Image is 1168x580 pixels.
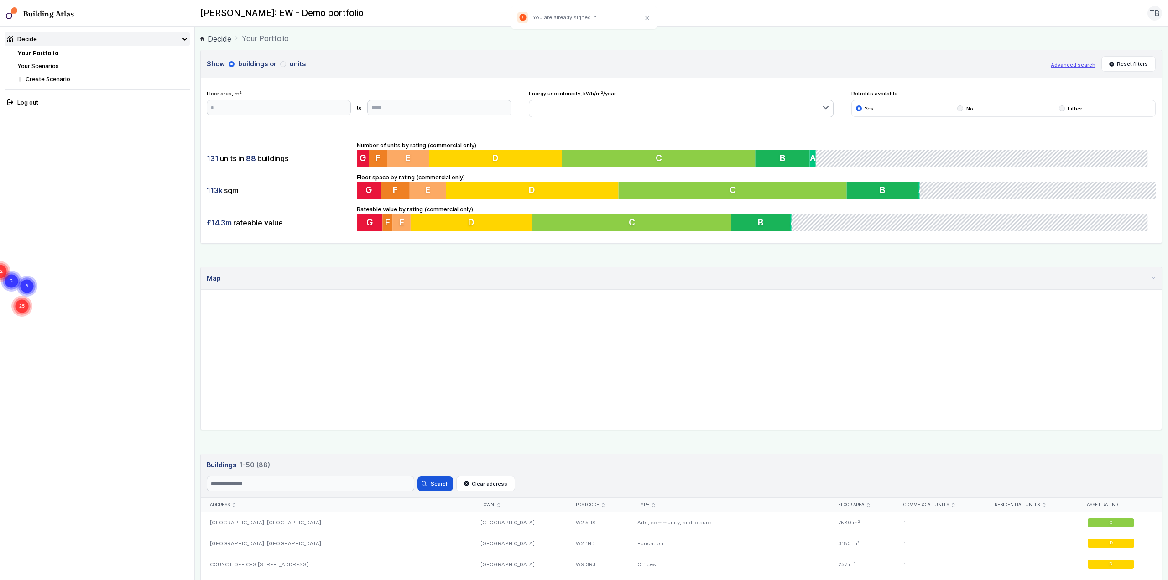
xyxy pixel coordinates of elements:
span: C [1109,520,1112,526]
a: COUNCIL OFFICES [STREET_ADDRESS][GEOGRAPHIC_DATA]W9 3RJOffices257 m²1D [201,554,1162,575]
span: E [400,217,405,228]
div: Address [210,502,463,508]
a: [GEOGRAPHIC_DATA], [GEOGRAPHIC_DATA][GEOGRAPHIC_DATA]W2 5HSArts, community, and leisure7580 m²1C [201,512,1162,533]
button: TB [1147,6,1162,21]
span: B [784,152,790,163]
div: Town [480,502,558,508]
div: 1 [895,554,986,575]
button: Log out [5,96,190,109]
button: C [534,214,735,231]
span: 131 [207,153,219,163]
div: Residential units [995,502,1068,508]
button: A [918,182,920,199]
span: D [1109,541,1112,547]
button: E [387,150,430,167]
button: B [847,182,918,199]
button: Reset filters [1101,56,1156,72]
div: Number of units by rating (commercial only) [357,141,1156,167]
button: Advanced search [1051,61,1095,68]
button: D [446,182,618,199]
button: Clear address [456,476,516,491]
a: Decide [200,33,231,44]
button: Close [641,12,653,24]
div: [GEOGRAPHIC_DATA] [472,533,567,554]
div: Offices [629,554,829,575]
button: B [759,150,814,167]
span: Your Portfolio [242,33,289,44]
span: 1-50 (88) [240,460,270,470]
span: B [762,217,767,228]
button: A [794,214,796,231]
button: A [814,150,820,167]
span: C [659,152,665,163]
div: sqm [207,182,351,199]
a: Your Scenarios [17,63,59,69]
div: 7580 m² [829,512,895,533]
h2: [PERSON_NAME]: EW - Demo portfolio [200,7,364,19]
span: G [360,152,366,163]
div: Asset rating [1087,502,1153,508]
div: [GEOGRAPHIC_DATA] [472,512,567,533]
h3: Show [207,59,1045,69]
button: B [735,214,795,231]
span: A [794,217,800,228]
span: TB [1150,8,1160,19]
div: [GEOGRAPHIC_DATA], [GEOGRAPHIC_DATA] [201,512,472,533]
span: A [918,185,924,196]
span: D [494,152,501,163]
button: G [357,182,381,199]
div: Floor area [838,502,886,508]
div: Floor space by rating (commercial only) [357,173,1156,199]
button: D [411,214,534,231]
div: W2 5HS [567,512,628,533]
span: B [880,185,886,196]
button: E [393,214,411,231]
button: F [381,182,410,199]
div: Commercial units [903,502,977,508]
span: £14.3m [207,218,232,228]
span: D [529,185,536,196]
a: [GEOGRAPHIC_DATA], [GEOGRAPHIC_DATA][GEOGRAPHIC_DATA]W2 1NDEducation3180 m²1D [201,533,1162,554]
span: D [1109,561,1112,567]
span: A [814,152,820,163]
button: G [357,150,369,167]
div: rateable value [207,214,351,231]
span: F [385,217,390,228]
button: F [369,150,387,167]
span: 88 [246,153,256,163]
div: COUNCIL OFFICES [STREET_ADDRESS] [201,554,472,575]
button: C [564,150,760,167]
button: Search [417,476,453,491]
div: units in buildings [207,150,351,167]
button: G [357,214,383,231]
button: F [383,214,393,231]
div: Energy use intensity, kWh/m²/year [529,90,834,118]
button: Create Scenario [15,73,190,86]
span: G [366,217,373,228]
div: 257 m² [829,554,895,575]
div: W2 1ND [567,533,628,554]
img: main-0bbd2752.svg [6,7,18,19]
div: 1 [895,512,986,533]
div: Education [629,533,829,554]
span: C [730,185,736,196]
span: G [365,185,372,196]
div: Rateable value by rating (commercial only) [357,205,1156,231]
form: to [207,100,511,115]
a: Your Portfolio [17,50,58,57]
h3: Buildings [207,460,1156,470]
span: E [406,152,411,163]
div: Postcode [576,502,620,508]
div: 1 [895,533,986,554]
span: C [631,217,638,228]
div: Decide [7,35,37,43]
button: C [619,182,847,199]
button: D [430,150,564,167]
span: F [393,185,398,196]
div: 3180 m² [829,533,895,554]
span: F [375,152,381,163]
div: Type [637,502,821,508]
span: Retrofits available [851,90,1156,97]
button: E [410,182,446,199]
p: You are already signed in. [533,14,598,21]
